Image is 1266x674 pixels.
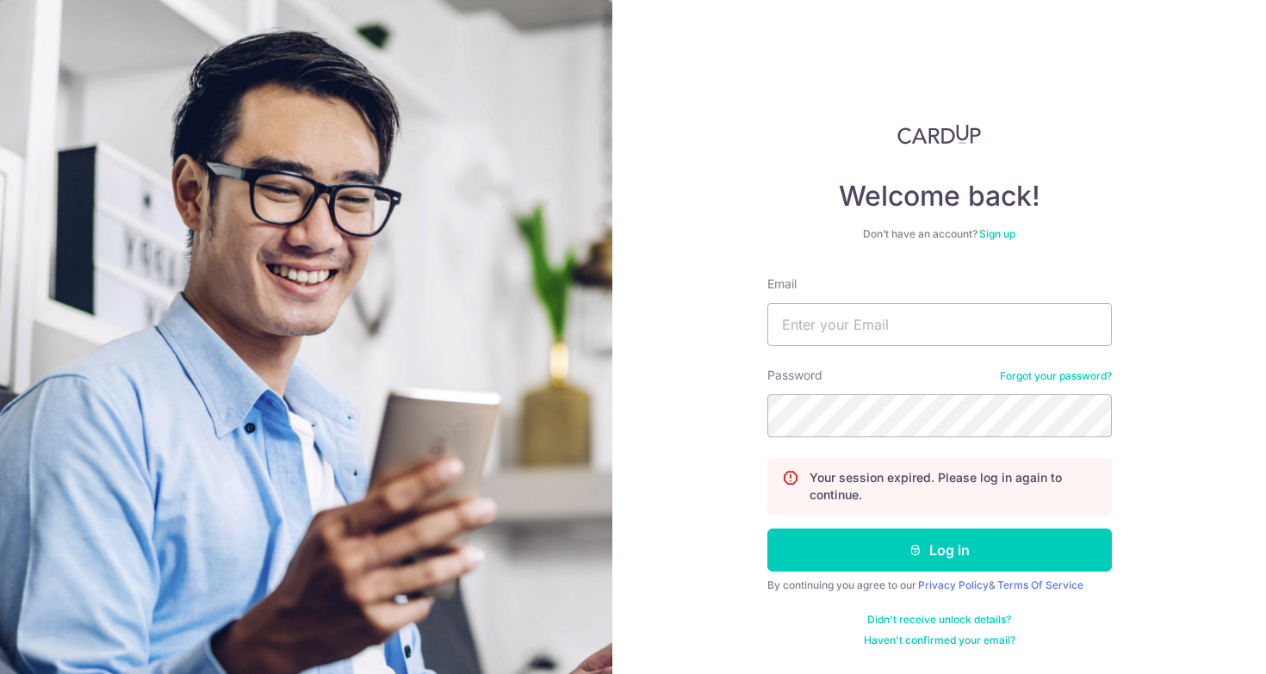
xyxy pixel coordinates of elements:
div: Don’t have an account? [767,227,1112,241]
div: By continuing you agree to our & [767,578,1112,592]
a: Didn't receive unlock details? [867,613,1011,627]
a: Haven't confirmed your email? [864,634,1015,647]
img: CardUp Logo [897,124,982,145]
a: Terms Of Service [997,578,1083,591]
a: Privacy Policy [918,578,989,591]
label: Email [767,275,797,293]
input: Enter your Email [767,303,1112,346]
h4: Welcome back! [767,179,1112,213]
a: Sign up [979,227,1015,240]
button: Log in [767,529,1112,572]
label: Password [767,367,822,384]
a: Forgot your password? [1000,369,1112,383]
p: Your session expired. Please log in again to continue. [810,469,1097,504]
